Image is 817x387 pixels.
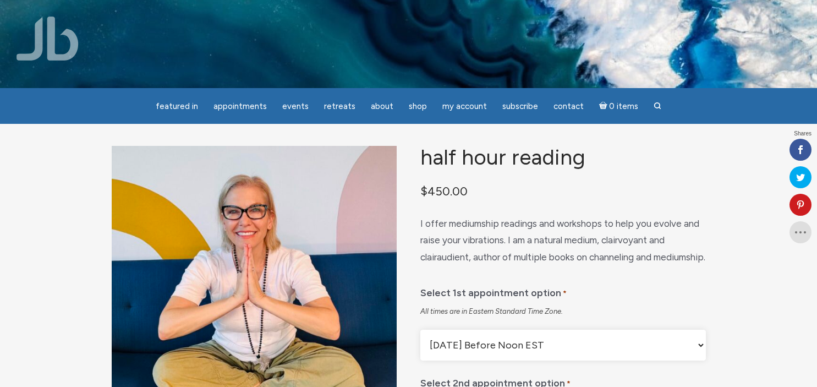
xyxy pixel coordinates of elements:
bdi: 450.00 [420,184,468,198]
span: $ [420,184,427,198]
span: featured in [156,101,198,111]
a: Events [276,96,315,117]
a: Subscribe [496,96,545,117]
p: I offer mediumship readings and workshops to help you evolve and raise your vibrations. I am a na... [420,215,705,266]
span: My Account [442,101,487,111]
label: Select 1st appointment option [420,279,567,303]
span: Subscribe [502,101,538,111]
span: 0 items [609,102,638,111]
span: Events [282,101,309,111]
a: About [364,96,400,117]
a: Retreats [317,96,362,117]
img: Jamie Butler. The Everyday Medium [17,17,79,61]
span: Shop [409,101,427,111]
span: Contact [553,101,584,111]
a: Shop [402,96,434,117]
span: Appointments [213,101,267,111]
a: Cart0 items [593,95,645,117]
div: All times are in Eastern Standard Time Zone. [420,307,705,317]
a: My Account [436,96,494,117]
a: Appointments [207,96,273,117]
a: Contact [547,96,590,117]
span: Shares [794,131,811,137]
span: About [371,101,393,111]
a: featured in [149,96,205,117]
h1: Half Hour Reading [420,146,705,170]
span: Retreats [324,101,355,111]
i: Cart [599,101,610,111]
